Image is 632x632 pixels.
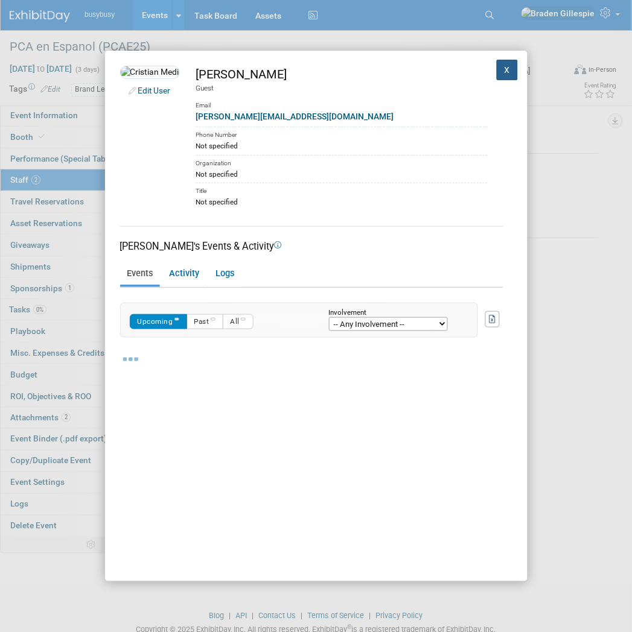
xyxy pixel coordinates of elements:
[196,93,488,110] div: Email
[120,239,503,253] div: [PERSON_NAME]'s Events & Activity
[120,264,160,285] a: Events
[123,358,138,361] img: loading...
[196,127,488,141] div: Phone Number
[120,66,180,79] img: Cristian Medina
[223,314,254,329] button: All
[187,314,223,329] button: Past
[196,83,488,93] div: Guest
[196,183,488,197] div: Title
[196,169,488,180] div: Not specified
[196,66,488,83] div: [PERSON_NAME]
[196,141,488,151] div: Not specified
[196,197,488,207] div: Not specified
[138,86,171,95] a: Edit User
[196,112,394,121] a: [PERSON_NAME][EMAIL_ADDRESS][DOMAIN_NAME]
[497,60,519,80] button: X
[130,314,187,329] button: Upcoming
[329,309,459,317] div: Involvement
[162,264,206,285] a: Activity
[209,264,241,285] a: Logs
[196,155,488,169] div: Organization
